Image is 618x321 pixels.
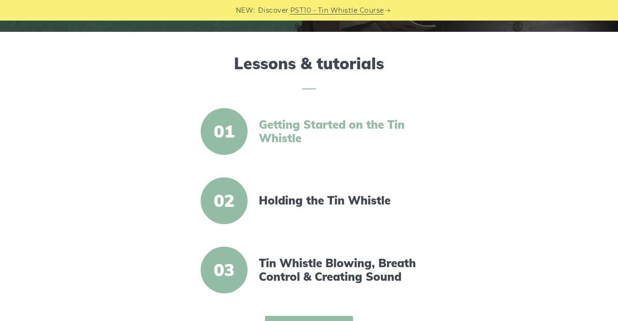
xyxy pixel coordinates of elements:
h2: Lessons & tutorials [45,54,573,89]
span: Discover [258,5,289,16]
a: Getting Started on the Tin Whistle [259,118,420,145]
span: 01 [201,108,248,155]
span: NEW: [236,5,255,16]
a: Tin Whistle Blowing, Breath Control & Creating Sound [259,256,420,284]
span: 03 [201,247,248,293]
span: 02 [201,177,248,224]
a: Holding the Tin Whistle [259,194,420,207]
a: PST10 - Tin Whistle Course [290,5,384,16]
